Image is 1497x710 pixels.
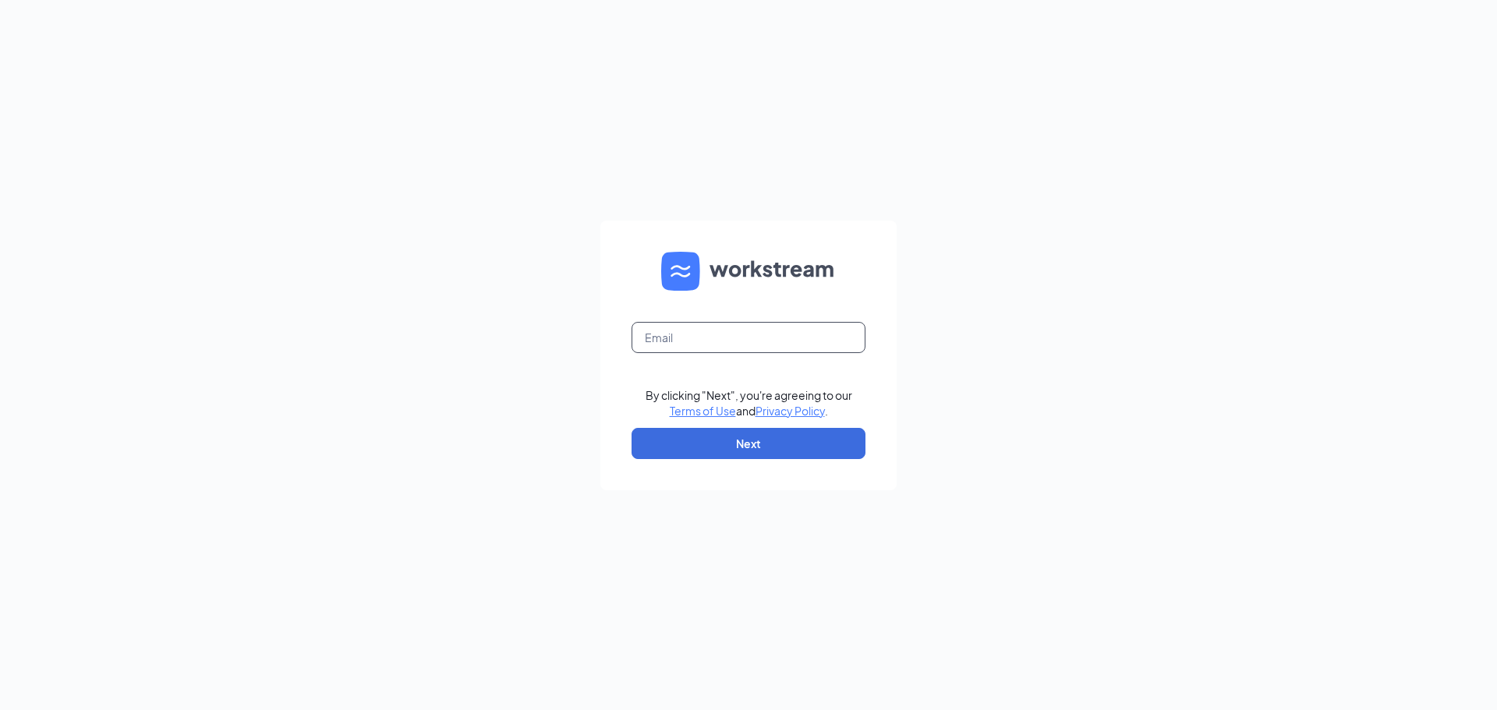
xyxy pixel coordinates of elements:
[756,404,825,418] a: Privacy Policy
[661,252,836,291] img: WS logo and Workstream text
[646,387,852,419] div: By clicking "Next", you're agreeing to our and .
[632,428,865,459] button: Next
[632,322,865,353] input: Email
[670,404,736,418] a: Terms of Use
